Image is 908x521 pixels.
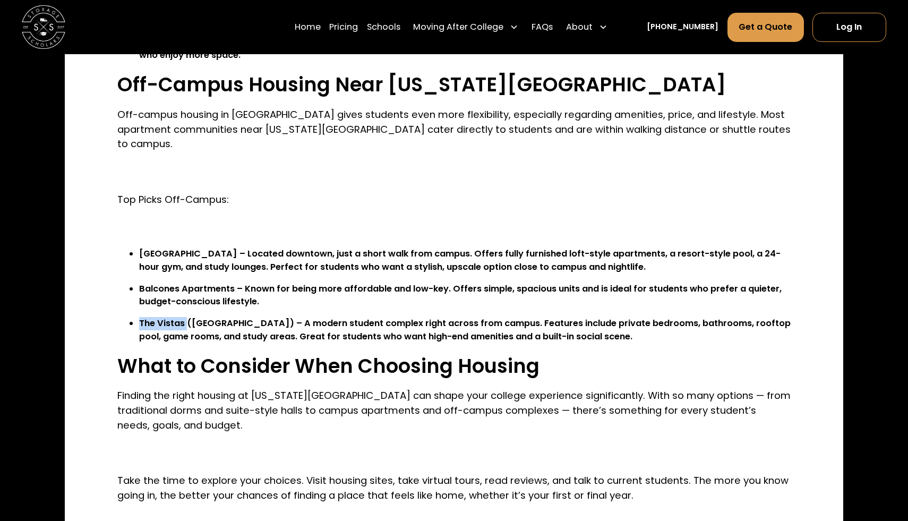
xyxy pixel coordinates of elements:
li: Balcones Apartments – Known for being more affordable and low-key. Offers simple, spacious units ... [139,283,791,309]
a: Get a Quote [727,13,804,42]
div: About [562,12,612,42]
img: Storage Scholars main logo [22,5,65,49]
p: Off-campus housing in [GEOGRAPHIC_DATA] gives students even more flexibility, especially regardin... [117,107,791,151]
a: Home [295,12,321,42]
p: ‍ [117,164,791,179]
p: Take the time to explore your choices. Visit housing sites, take virtual tours, read reviews, and... [117,473,791,502]
a: Log In [812,13,886,42]
div: Moving After College [409,12,523,42]
div: Moving After College [413,21,503,34]
li: [GEOGRAPHIC_DATA] – Located downtown, just a short walk from campus. Offers fully furnished loft-... [139,247,791,274]
li: The Vistas ([GEOGRAPHIC_DATA]) – A modern student complex right across from campus. Features incl... [139,317,791,343]
a: home [22,5,65,49]
strong: Off-Campus Housing Near [US_STATE][GEOGRAPHIC_DATA] [117,71,726,98]
a: Schools [367,12,400,42]
strong: What to Consider When Choosing Housing [117,352,539,380]
div: About [566,21,593,34]
a: [PHONE_NUMBER] [647,21,718,32]
p: Top Picks Off-Campus: [117,192,791,207]
p: ‍ [117,446,791,460]
a: Pricing [329,12,358,42]
p: ‍ [117,220,791,235]
a: FAQs [532,12,553,42]
p: Finding the right housing at [US_STATE][GEOGRAPHIC_DATA] can shape your college experience signif... [117,388,791,432]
